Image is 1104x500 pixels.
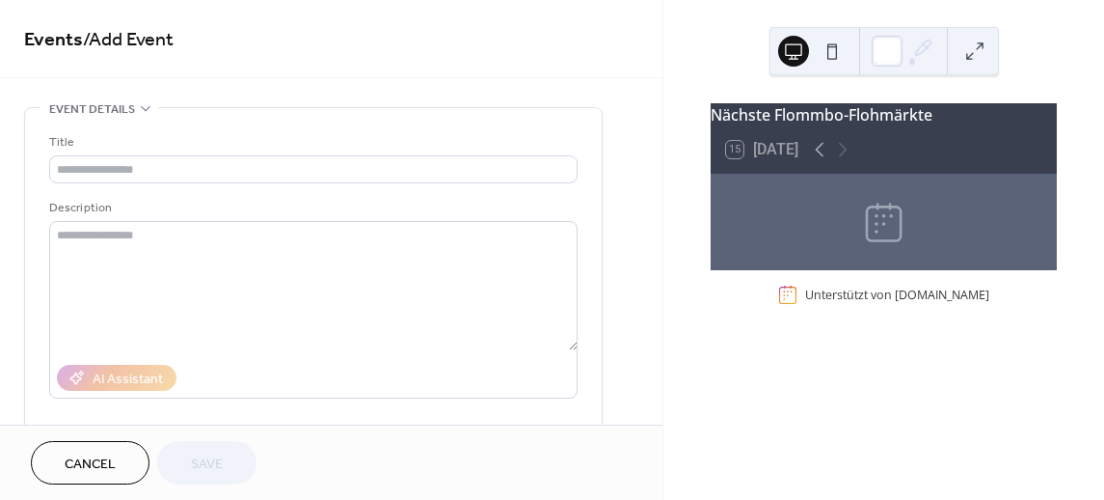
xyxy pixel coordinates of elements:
[49,198,574,218] div: Description
[49,422,574,442] div: Location
[805,287,989,303] div: Unterstützt von
[895,287,989,303] a: [DOMAIN_NAME]
[49,132,574,153] div: Title
[31,441,149,485] button: Cancel
[711,103,1057,126] div: Nächste Flommbo-Flohmärkte
[24,21,83,59] a: Events
[65,455,116,475] span: Cancel
[49,99,135,120] span: Event details
[83,21,174,59] span: / Add Event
